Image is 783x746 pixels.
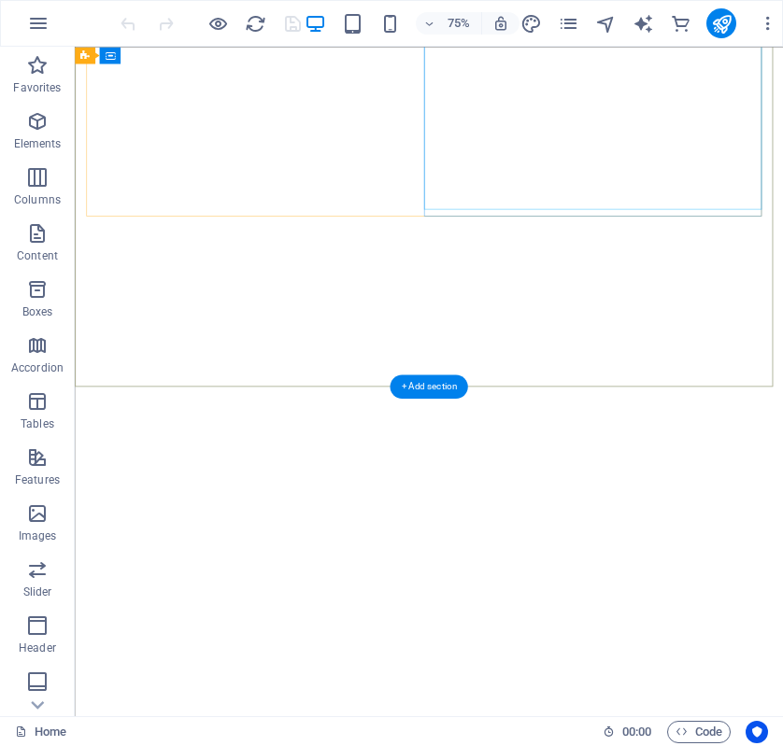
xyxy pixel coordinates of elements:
[633,13,654,35] i: AI Writer
[594,12,617,35] button: navigator
[15,721,66,743] a: Click to cancel selection. Double-click to open Pages
[11,360,64,375] p: Accordion
[17,248,58,263] p: Content
[558,13,579,35] i: Pages (Ctrl+Alt+S)
[15,472,60,487] p: Features
[245,13,266,35] i: Reload page
[416,12,482,35] button: 75%
[676,721,722,743] span: Code
[520,12,542,35] button: design
[19,528,57,543] p: Images
[711,13,733,35] i: Publish
[23,584,52,599] p: Slider
[667,721,731,743] button: Code
[21,416,54,431] p: Tables
[746,721,768,743] button: Usercentrics
[635,725,638,739] span: :
[557,12,579,35] button: pages
[595,13,617,35] i: Navigator
[14,136,62,151] p: Elements
[22,304,53,319] p: Boxes
[670,13,691,35] i: Commerce
[14,192,61,207] p: Columns
[632,12,654,35] button: text_generator
[244,12,266,35] button: reload
[603,721,652,743] h6: Session time
[13,80,61,95] p: Favorites
[492,15,509,32] i: On resize automatically adjust zoom level to fit chosen device.
[669,12,691,35] button: commerce
[622,721,651,743] span: 00 00
[19,640,56,655] p: Header
[520,13,542,35] i: Design (Ctrl+Alt+Y)
[390,374,467,399] div: + Add section
[206,12,229,35] button: Click here to leave preview mode and continue editing
[706,8,736,38] button: publish
[444,12,474,35] h6: 75%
